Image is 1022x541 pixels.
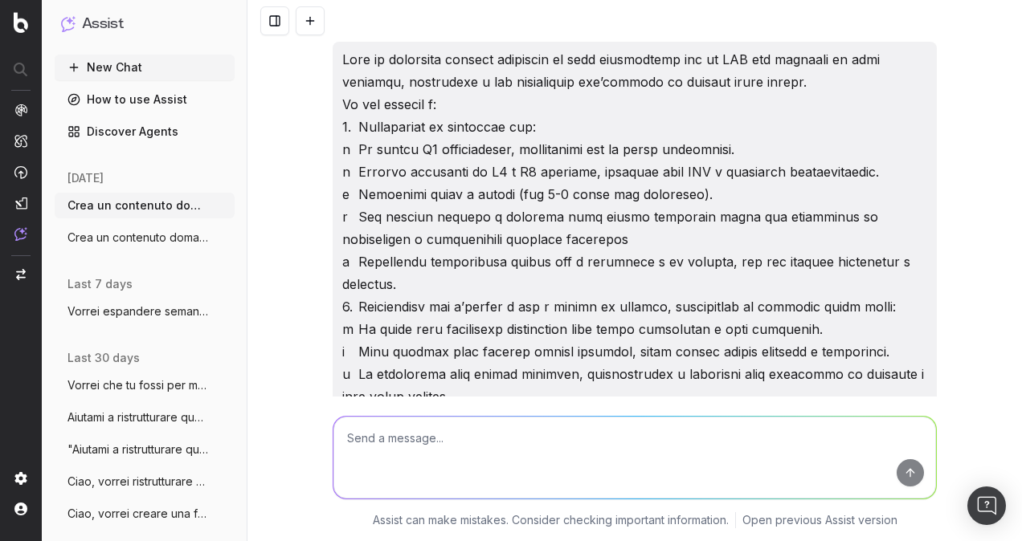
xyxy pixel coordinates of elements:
[967,486,1006,525] div: Open Intercom Messenger
[67,197,209,214] span: Crea un contenuto domanda frequente da z
[67,350,140,366] span: last 30 days
[82,13,124,35] h1: Assist
[61,16,76,31] img: Assist
[55,119,235,144] a: Discover Agents
[55,405,235,430] button: Aiutami a ristrutturare questo articolo
[67,409,209,425] span: Aiutami a ristrutturare questo articolo
[55,225,235,250] button: Crea un contenuto domanda frequente da z
[742,512,897,528] a: Open previous Assist version
[14,227,27,241] img: Assist
[67,441,209,458] span: "Aiutami a ristrutturare questo articolo
[67,276,133,292] span: last 7 days
[55,55,235,80] button: New Chat
[55,87,235,112] a: How to use Assist
[55,501,235,527] button: Ciao, vorrei creare una faq su questo ar
[55,372,235,398] button: Vorrei che tu fossi per me un esperto se
[14,12,28,33] img: Botify logo
[67,474,209,490] span: Ciao, vorrei ristrutturare parte del con
[14,134,27,148] img: Intelligence
[14,165,27,179] img: Activation
[55,193,235,218] button: Crea un contenuto domanda frequente da z
[55,437,235,462] button: "Aiutami a ristrutturare questo articolo
[14,197,27,209] img: Studio
[67,303,209,319] span: Vorrei espandere semanticamente un argom
[67,230,209,246] span: Crea un contenuto domanda frequente da z
[67,377,209,393] span: Vorrei che tu fossi per me un esperto se
[67,506,209,522] span: Ciao, vorrei creare una faq su questo ar
[61,13,228,35] button: Assist
[373,512,729,528] p: Assist can make mistakes. Consider checking important information.
[16,269,26,280] img: Switch project
[14,472,27,485] img: Setting
[67,170,104,186] span: [DATE]
[55,299,235,324] button: Vorrei espandere semanticamente un argom
[55,469,235,494] button: Ciao, vorrei ristrutturare parte del con
[14,104,27,116] img: Analytics
[14,502,27,515] img: My account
